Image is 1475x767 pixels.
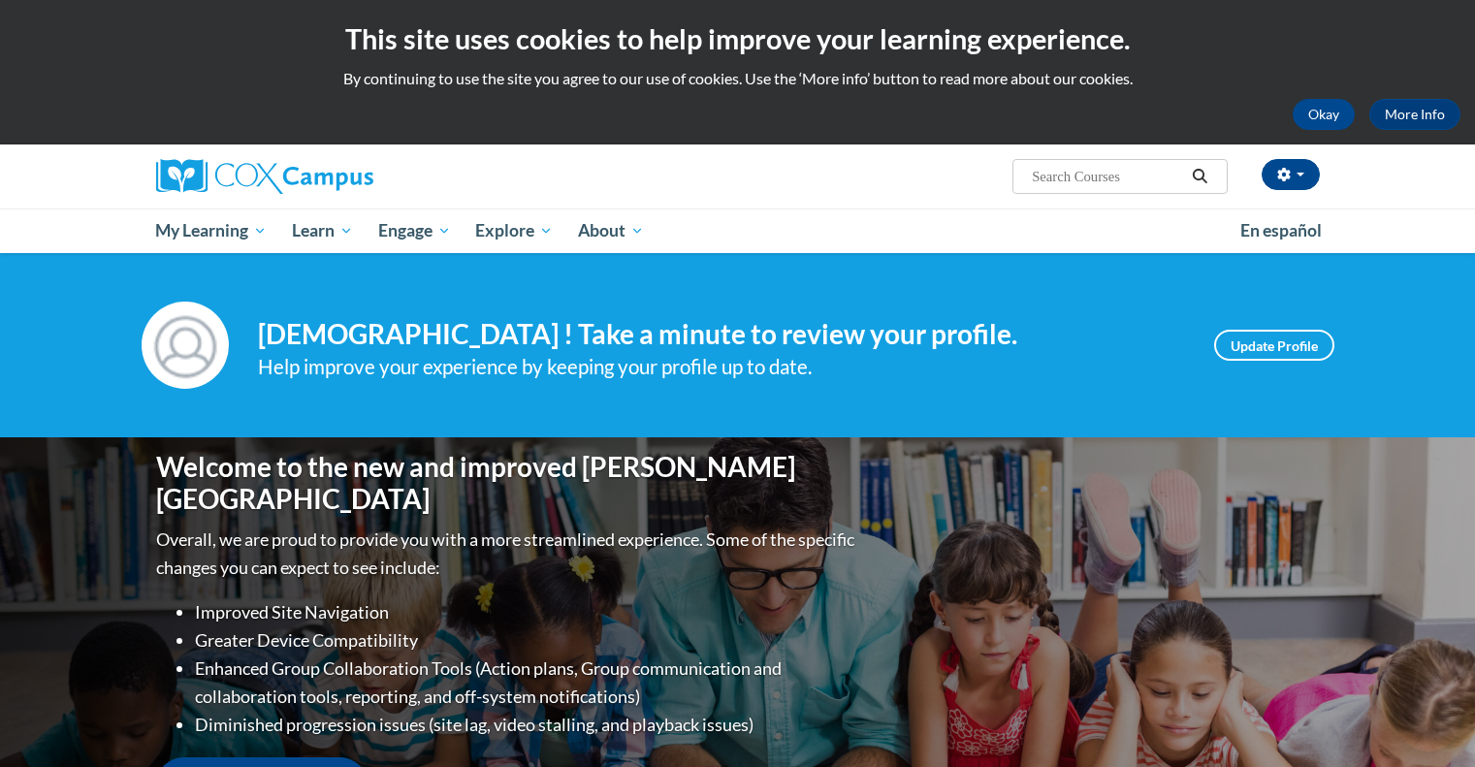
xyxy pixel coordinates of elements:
span: Engage [378,219,451,242]
h2: This site uses cookies to help improve your learning experience. [15,19,1460,58]
a: Explore [463,208,565,253]
a: En español [1228,210,1334,251]
input: Search Courses [1030,165,1185,188]
iframe: Button to launch messaging window [1397,689,1459,751]
li: Greater Device Compatibility [195,626,859,655]
li: Diminished progression issues (site lag, video stalling, and playback issues) [195,711,859,739]
div: Main menu [127,208,1349,253]
li: Enhanced Group Collaboration Tools (Action plans, Group communication and collaboration tools, re... [195,655,859,711]
h4: [DEMOGRAPHIC_DATA] ! Take a minute to review your profile. [258,318,1185,351]
button: Search [1185,165,1214,188]
a: More Info [1369,99,1460,130]
a: About [565,208,657,253]
p: By continuing to use the site you agree to our use of cookies. Use the ‘More info’ button to read... [15,68,1460,89]
a: Cox Campus [156,159,525,194]
span: Learn [292,219,353,242]
a: My Learning [144,208,280,253]
span: My Learning [155,219,267,242]
li: Improved Site Navigation [195,598,859,626]
span: En español [1240,220,1322,240]
img: Profile Image [142,302,229,389]
a: Learn [279,208,366,253]
div: Help improve your experience by keeping your profile up to date. [258,351,1185,383]
a: Update Profile [1214,330,1334,361]
span: About [578,219,644,242]
button: Okay [1293,99,1355,130]
p: Overall, we are proud to provide you with a more streamlined experience. Some of the specific cha... [156,526,859,582]
img: Cox Campus [156,159,373,194]
button: Account Settings [1262,159,1320,190]
h1: Welcome to the new and improved [PERSON_NAME][GEOGRAPHIC_DATA] [156,451,859,516]
a: Engage [366,208,464,253]
span: Explore [475,219,553,242]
